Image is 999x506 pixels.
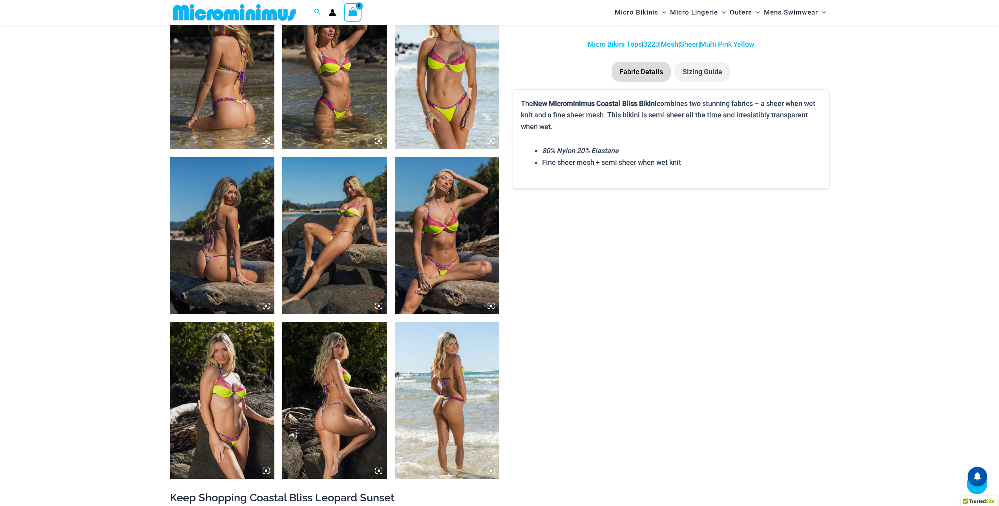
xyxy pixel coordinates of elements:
a: Account icon link [329,9,336,16]
a: Pink [718,40,732,48]
nav: Site Navigation [612,1,829,24]
span: Micro Bikinis [615,2,658,22]
a: Search icon link [314,7,321,17]
li: Fine sheer mesh + semi sheer when wet knit [542,157,821,168]
li: Sizing Guide [675,62,730,82]
img: Coastal Bliss Leopard Sunset 3223 Underwire Top 4275 Micro Bikini [170,157,275,314]
span: Menu Toggle [818,2,826,22]
a: Sheer [680,40,698,48]
a: Mens SwimwearMenu ToggleMenu Toggle [762,2,828,22]
img: MM SHOP LOGO FLAT [170,4,299,21]
h2: Keep Shopping Coastal Bliss Leopard Sunset [170,491,829,504]
span: Menu Toggle [718,2,726,22]
img: Coastal Bliss Leopard Sunset 3223 Underwire Top 4275 Micro Bikini [282,157,387,314]
img: Coastal Bliss Leopard Sunset 3223 Underwire Top 4275 Micro Bikini [395,157,500,314]
span: Menu Toggle [658,2,666,22]
span: Micro Lingerie [670,2,718,22]
img: Coastal Bliss Leopard Sunset 3223 Underwire Top 4275 Micro Bikini [170,322,275,479]
a: Micro BikinisMenu ToggleMenu Toggle [613,2,668,22]
em: 80% Nylon 20% Elastane [542,146,619,155]
img: Coastal Bliss Leopard Sunset 3223 Underwire Top 4371 Thong [395,322,500,479]
a: Mesh [661,40,678,48]
span: Outers [730,2,752,22]
b: New Microminimus Coastal Bliss Bikini [533,99,657,108]
span: Mens Swimwear [764,2,818,22]
p: The combines two stunning fabrics – a sheer when wet knit and a fine sheer mesh. This bikini is s... [521,98,821,133]
a: Multi [700,40,716,48]
span: Menu Toggle [752,2,760,22]
a: View Shopping Cart, empty [344,3,362,21]
a: Yellow [733,40,754,48]
p: | | | | [513,38,829,50]
li: Fabric Details [612,62,671,82]
a: Micro Bikini Tops [588,40,642,48]
a: OutersMenu ToggleMenu Toggle [728,2,762,22]
a: Micro LingerieMenu ToggleMenu Toggle [668,2,728,22]
img: Coastal Bliss Leopard Sunset 3223 Underwire Top 4275 Micro Bikini [282,322,387,479]
a: 3223 [643,40,659,48]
